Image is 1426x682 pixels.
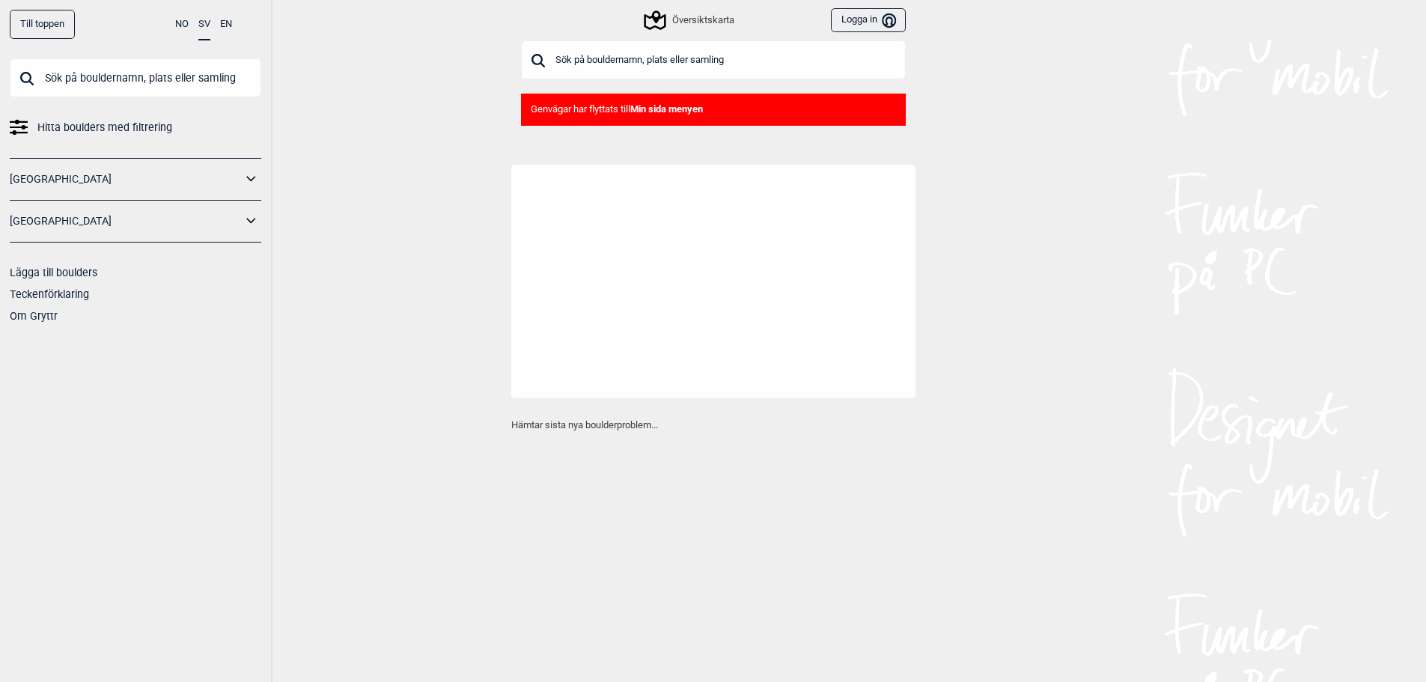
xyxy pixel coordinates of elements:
div: Till toppen [10,10,75,39]
span: Hitta boulders med filtrering [37,117,172,138]
a: Lägga till boulders [10,267,97,278]
a: Hitta boulders med filtrering [10,117,261,138]
input: Sök på bouldernamn, plats eller samling [10,58,261,97]
a: Om Gryttr [10,310,58,322]
p: Hämtar sista nya boulderproblem... [511,418,915,433]
div: Genvägar har flyttats till [521,94,906,126]
button: NO [175,10,189,39]
button: SV [198,10,210,40]
button: Logga in [831,8,905,33]
div: Översiktskarta [646,11,734,29]
a: [GEOGRAPHIC_DATA] [10,210,242,232]
b: Min sida menyen [630,103,703,115]
a: Teckenförklaring [10,288,89,300]
a: [GEOGRAPHIC_DATA] [10,168,242,190]
button: EN [220,10,232,39]
input: Sök på bouldernamn, plats eller samling [521,40,906,79]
